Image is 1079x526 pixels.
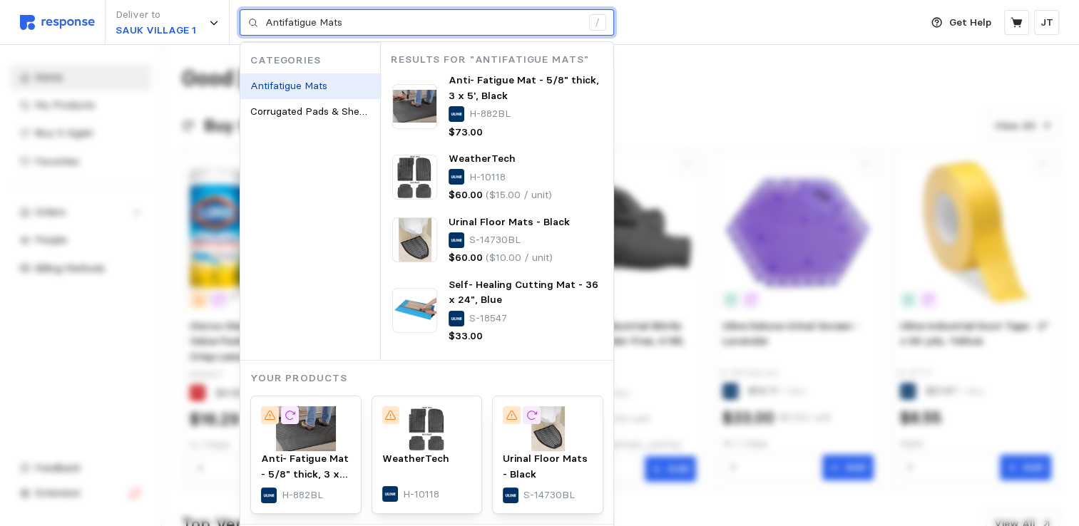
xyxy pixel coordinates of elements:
span: WeatherTech [382,452,449,465]
span: Anti- Fatigue Mat - 5/8" thick, 3 x 5', Black [449,73,599,102]
p: $60.00 [449,187,483,203]
p: $60.00 [449,250,483,266]
p: H-882BL [469,106,511,122]
p: H-10118 [469,170,506,185]
span: Self- Healing Cutting Mat - 36 x 24", Blue [449,278,598,306]
button: Get Help [923,9,1000,36]
p: Results for "Antifatigue Mats" [391,52,613,68]
span: Urinal Floor Mats - Black [449,215,570,228]
img: H-882BL [261,406,351,451]
button: JT [1034,10,1059,35]
img: S-14730BL [392,217,437,262]
img: H-882BL [392,84,437,129]
p: SAUK VILLAGE 1 [116,23,196,38]
span: Urinal Floor Mats - Black [503,452,588,480]
p: S-14730BL [469,232,521,248]
p: ($10.00 / unit) [486,250,553,266]
p: ($15.00 / unit) [486,187,552,203]
input: Search for a product name or SKU [265,10,581,36]
span: Corrugated Pads & Sheets [250,105,374,118]
p: Deliver to [116,7,196,23]
mark: Antifatigue Mats [250,79,327,92]
img: S-18547 [392,288,437,333]
p: H-882BL [282,488,323,503]
img: S-14730BL [503,406,593,451]
p: H-10118 [403,487,439,502]
p: S-14730BL [523,488,575,503]
span: WeatherTech [449,152,516,165]
img: H-10118_txt_USEng [392,155,437,200]
p: Your Products [250,371,613,386]
img: H-10118_txt_USEng [382,406,472,451]
p: $73.00 [449,125,483,140]
div: / [589,14,606,31]
p: $33.00 [449,329,483,344]
p: S-18547 [469,311,507,326]
p: Get Help [949,15,991,31]
span: Anti- Fatigue Mat - 5/8" thick, 3 x 5', Black [261,452,349,495]
img: svg%3e [20,15,95,30]
p: JT [1040,15,1053,31]
p: Categories [250,53,380,68]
